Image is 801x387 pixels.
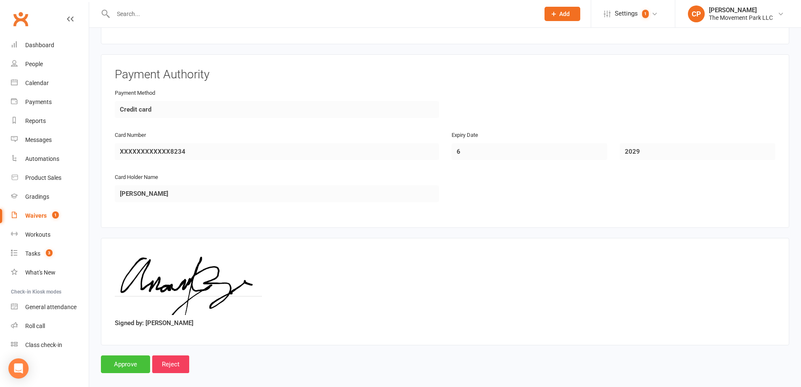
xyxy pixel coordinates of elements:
[11,187,89,206] a: Gradings
[11,55,89,74] a: People
[11,74,89,93] a: Calendar
[11,298,89,317] a: General attendance kiosk mode
[615,4,638,23] span: Settings
[25,342,62,348] div: Class check-in
[11,93,89,112] a: Payments
[115,131,146,140] label: Card Number
[11,263,89,282] a: What's New
[11,131,89,149] a: Messages
[25,212,47,219] div: Waivers
[25,250,40,257] div: Tasks
[11,244,89,263] a: Tasks 3
[52,211,59,219] span: 1
[25,155,59,162] div: Automations
[709,6,773,14] div: [PERSON_NAME]
[11,206,89,225] a: Waivers 1
[101,355,150,373] input: Approve
[11,317,89,336] a: Roll call
[111,8,534,20] input: Search...
[25,42,54,48] div: Dashboard
[25,193,49,200] div: Gradings
[559,11,570,17] span: Add
[115,68,775,81] h3: Payment Authority
[25,304,77,310] div: General attendance
[25,231,50,238] div: Workouts
[25,269,56,276] div: What's New
[25,99,52,105] div: Payments
[46,249,53,256] span: 3
[115,173,158,182] label: Card Holder Name
[25,136,52,143] div: Messages
[115,252,262,315] img: image1757704358.png
[10,8,31,29] a: Clubworx
[8,358,29,379] div: Open Intercom Messenger
[115,89,155,98] label: Payment Method
[688,5,705,22] div: CP
[709,14,773,21] div: The Movement Park LLC
[11,336,89,355] a: Class kiosk mode
[642,10,649,18] span: 1
[25,117,46,124] div: Reports
[11,112,89,131] a: Reports
[152,355,189,373] input: Reject
[545,7,580,21] button: Add
[11,36,89,55] a: Dashboard
[11,225,89,244] a: Workouts
[25,61,43,67] div: People
[11,149,89,168] a: Automations
[25,174,61,181] div: Product Sales
[25,323,45,329] div: Roll call
[115,318,193,328] label: Signed by: [PERSON_NAME]
[452,131,478,140] label: Expiry Date
[25,80,49,86] div: Calendar
[11,168,89,187] a: Product Sales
